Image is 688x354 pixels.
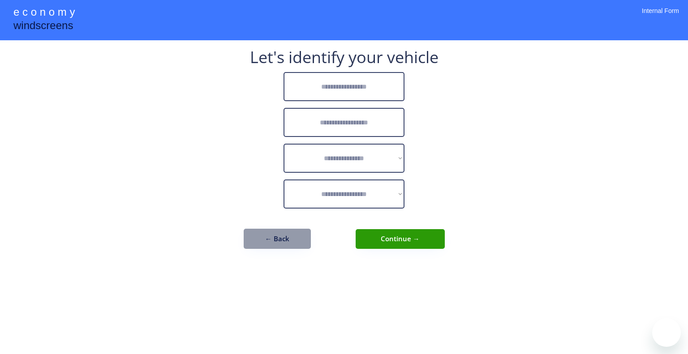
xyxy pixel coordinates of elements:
iframe: Button to launch messaging window [652,318,681,347]
button: ← Back [244,229,311,249]
div: windscreens [13,18,73,35]
div: Let's identify your vehicle [250,49,439,65]
div: Internal Form [642,7,679,27]
div: e c o n o m y [13,4,75,21]
button: Continue → [356,229,445,249]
